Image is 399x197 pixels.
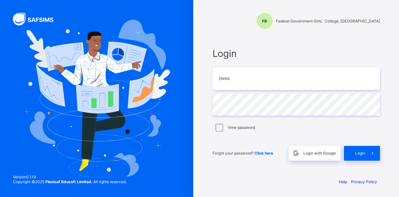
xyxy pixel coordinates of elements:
span: Copyright © 2025 All rights reserved. [13,179,127,184]
strong: Flexisaf Edusoft Limited. [45,179,92,184]
a: Click here [254,151,273,156]
label: View password [228,125,255,130]
img: SAFSIMS Logo [13,13,61,25]
a: Help [339,179,347,184]
span: Login [213,48,380,59]
a: Privacy Policy [351,179,377,184]
img: Hero Image [23,20,170,177]
span: Version 0.1.19 [13,175,127,179]
span: Forgot your password? [213,151,273,156]
span: Login [355,151,365,156]
img: google.396cfc9801f0270233282035f929180a.svg [292,149,299,157]
span: FB [262,19,267,23]
span: Login with Google [303,151,336,156]
span: Federal Government Girls` College, [GEOGRAPHIC_DATA] [276,19,380,23]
